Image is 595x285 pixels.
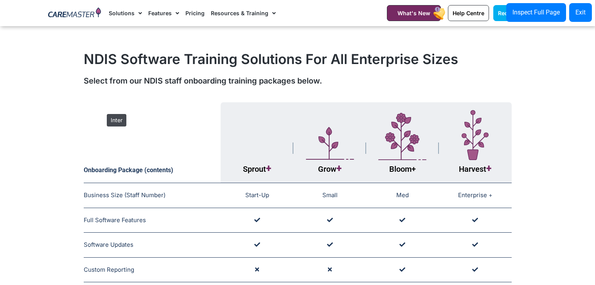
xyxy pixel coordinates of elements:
[397,10,430,16] span: What's New
[84,191,165,199] span: Business Size (Staff Number)
[306,127,354,160] img: Layer_1-5.svg
[412,164,416,174] span: +
[221,183,293,208] td: Start-Up
[389,164,416,174] span: Bloom
[575,8,586,17] div: Exit
[48,7,101,19] img: CareMaster Logo
[107,114,126,126] div: Inter
[266,163,271,174] span: +
[506,3,566,22] button: Inspect Full Page
[498,10,542,16] span: Request a Demo
[453,10,484,16] span: Help Centre
[569,3,592,22] button: Exit
[512,8,560,17] div: Inspect Full Page
[84,257,221,282] td: Custom Reporting
[486,163,491,174] span: +
[462,110,489,160] img: Layer_1-7-1.svg
[243,164,271,174] span: Sprout
[318,164,342,174] span: Grow
[439,183,512,208] td: Enterprise +
[84,75,512,87] div: Select from our NDIS staff onboarding training packages below.
[84,233,221,258] td: Software Updates
[84,102,221,183] th: Onboarding Package (contents)
[493,5,546,21] a: Request a Demo
[84,51,512,67] h1: NDIS Software Training Solutions For All Enterprise Sizes
[366,183,439,208] td: Med
[387,5,441,21] a: What's New
[459,164,491,174] span: Harvest
[336,163,342,174] span: +
[378,113,426,160] img: Layer_1-4-1.svg
[84,216,146,224] span: Full Software Features
[448,5,489,21] a: Help Centre
[293,183,366,208] td: Small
